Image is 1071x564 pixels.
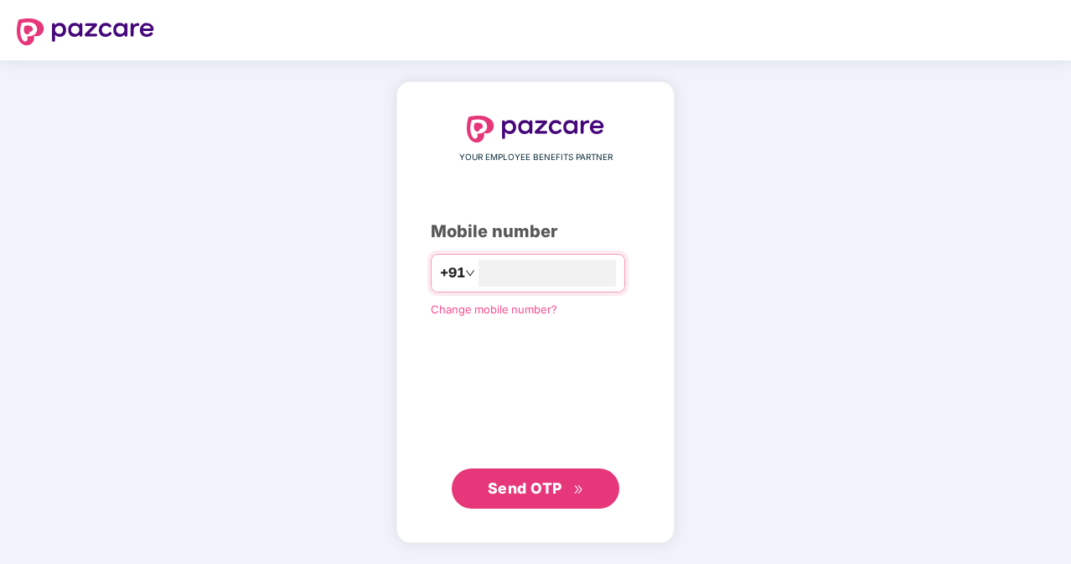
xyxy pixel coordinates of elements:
[440,262,465,283] span: +91
[573,484,584,495] span: double-right
[431,219,640,245] div: Mobile number
[17,18,154,45] img: logo
[459,151,613,164] span: YOUR EMPLOYEE BENEFITS PARTNER
[431,303,557,316] a: Change mobile number?
[488,479,562,497] span: Send OTP
[467,116,604,142] img: logo
[452,468,619,509] button: Send OTPdouble-right
[465,268,475,278] span: down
